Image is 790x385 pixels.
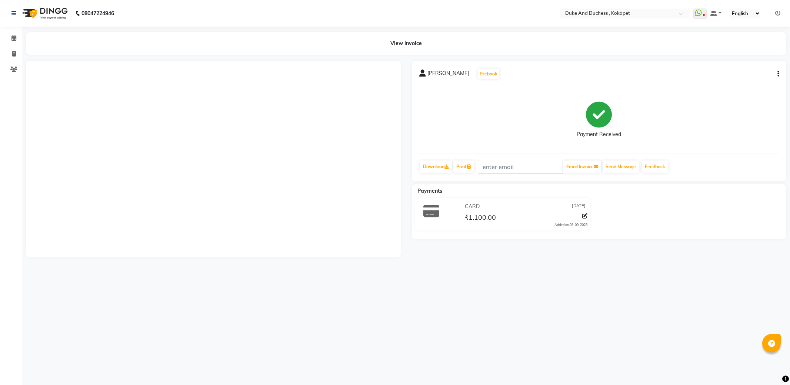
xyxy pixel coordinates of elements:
[453,161,474,173] a: Print
[642,161,668,173] a: Feedback
[759,355,783,378] iframe: chat widget
[563,161,601,173] button: Email Invoice
[464,213,496,223] span: ₹1,100.00
[572,203,586,210] span: [DATE]
[81,3,114,24] b: 08047224946
[26,32,786,55] div: View Invoice
[427,70,469,80] span: [PERSON_NAME]
[420,161,452,173] a: Download
[554,222,587,227] div: Added on 03-09-2025
[19,3,70,24] img: logo
[577,131,621,138] div: Payment Received
[417,188,442,194] span: Payments
[478,69,499,79] button: Prebook
[603,161,639,173] button: Send Message
[465,203,480,210] span: CARD
[478,160,563,174] input: enter email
